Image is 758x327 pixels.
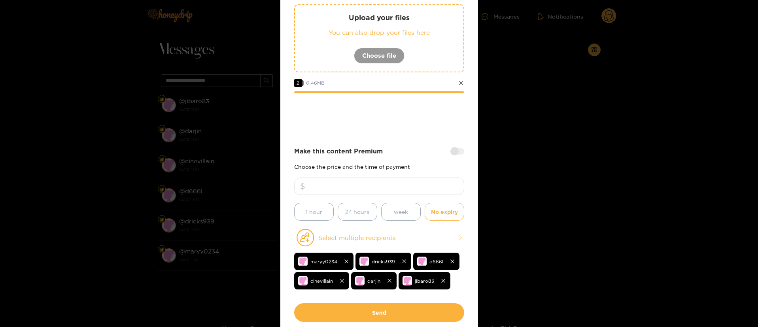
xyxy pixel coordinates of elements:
[310,276,333,285] span: cinevillain
[298,257,308,266] img: no-avatar.png
[372,257,395,266] span: dricks939
[367,276,380,285] span: darjin
[311,13,448,22] p: Upload your files
[294,164,464,170] p: Choose the price and the time of payment
[417,257,427,266] img: no-avatar.png
[381,203,421,221] button: week
[425,203,464,221] button: No expiry
[311,28,448,37] p: You can also drop your files here
[354,48,405,64] button: Choose file
[431,207,458,216] span: No expiry
[394,207,408,216] span: week
[338,203,377,221] button: 24 hours
[415,276,434,285] span: jibaro83
[403,276,412,285] img: no-avatar.png
[306,207,322,216] span: 1 hour
[294,79,302,87] span: 2
[345,207,369,216] span: 24 hours
[294,303,464,322] button: Send
[310,257,337,266] span: maryy0234
[306,80,325,85] span: 0.46 MB
[429,257,443,266] span: d666l
[359,257,369,266] img: no-avatar.png
[294,147,383,156] strong: Make this content Premium
[294,229,464,247] button: Select multiple recipients
[294,203,334,221] button: 1 hour
[298,276,308,285] img: no-avatar.png
[355,276,365,285] img: no-avatar.png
